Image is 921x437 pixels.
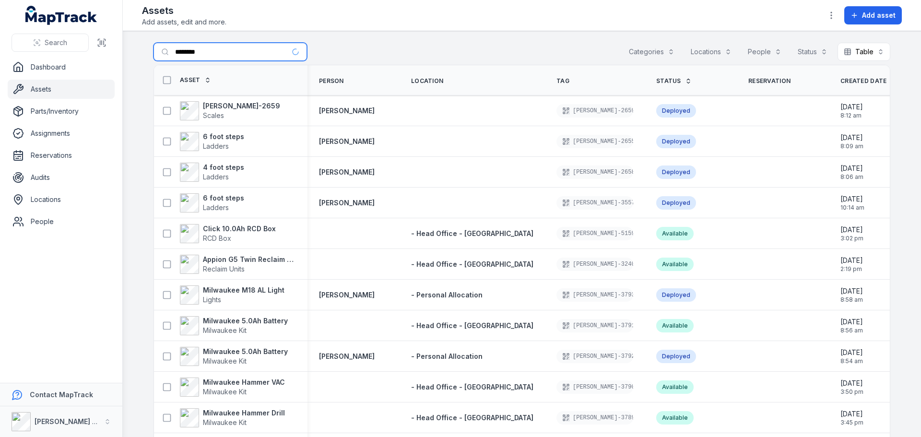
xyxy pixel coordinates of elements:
[203,265,245,273] span: Reclaim Units
[411,229,533,238] a: - Head Office - [GEOGRAPHIC_DATA]
[840,388,863,396] span: 3:50 pm
[840,419,863,426] span: 3:45 pm
[656,227,694,240] div: Available
[203,173,229,181] span: Ladders
[840,348,863,357] span: [DATE]
[203,388,247,396] span: Milwaukee Kit
[8,212,115,231] a: People
[319,198,375,208] a: [PERSON_NAME]
[556,380,633,394] div: [PERSON_NAME]-3790
[840,256,863,265] span: [DATE]
[180,76,201,84] span: Asset
[840,142,863,150] span: 8:09 am
[840,327,863,334] span: 8:56 am
[656,380,694,394] div: Available
[840,348,863,365] time: 10/1/2025, 8:54:59 AM
[656,135,696,148] div: Deployed
[838,43,890,61] button: Table
[656,165,696,179] div: Deployed
[840,235,863,242] span: 3:02 pm
[319,290,375,300] a: [PERSON_NAME]
[840,378,863,396] time: 9/30/2025, 3:50:37 PM
[840,225,863,242] time: 10/1/2025, 3:02:21 PM
[556,165,633,179] div: [PERSON_NAME]-2658
[30,390,93,399] strong: Contact MapTrack
[8,80,115,99] a: Assets
[556,227,633,240] div: [PERSON_NAME]-5159
[411,382,533,392] a: - Head Office - [GEOGRAPHIC_DATA]
[319,167,375,177] a: [PERSON_NAME]
[8,102,115,121] a: Parts/Inventory
[840,77,887,85] span: Created Date
[203,224,276,234] strong: Click 10.0Ah RCD Box
[840,225,863,235] span: [DATE]
[203,193,244,203] strong: 6 foot steps
[840,173,863,181] span: 8:06 am
[840,409,863,426] time: 9/30/2025, 3:45:32 PM
[35,417,101,425] strong: [PERSON_NAME] Air
[840,194,864,212] time: 10/2/2025, 10:14:50 AM
[656,258,694,271] div: Available
[656,319,694,332] div: Available
[840,357,863,365] span: 8:54 am
[656,196,696,210] div: Deployed
[556,350,633,363] div: [PERSON_NAME]-3792
[411,413,533,423] a: - Head Office - [GEOGRAPHIC_DATA]
[840,204,864,212] span: 10:14 am
[656,77,692,85] a: Status
[180,132,244,151] a: 6 foot stepsLadders
[411,413,533,422] span: - Head Office - [GEOGRAPHIC_DATA]
[411,229,533,237] span: - Head Office - [GEOGRAPHIC_DATA]
[840,164,863,173] span: [DATE]
[180,224,276,243] a: Click 10.0Ah RCD BoxRCD Box
[203,357,247,365] span: Milwaukee Kit
[656,411,694,425] div: Available
[840,77,897,85] a: Created Date
[180,76,211,84] a: Asset
[840,296,863,304] span: 8:58 am
[180,163,244,182] a: 4 foot stepsLadders
[319,137,375,146] a: [PERSON_NAME]
[203,347,288,356] strong: Milwaukee 5.0Ah Battery
[556,411,633,425] div: [PERSON_NAME]-3789
[556,77,569,85] span: Tag
[656,77,681,85] span: Status
[203,285,284,295] strong: Milwaukee M18 AL Light
[556,135,633,148] div: [PERSON_NAME]-2655
[180,255,296,274] a: Appion G5 Twin Reclaim UnitReclaim Units
[840,317,863,327] span: [DATE]
[319,106,375,116] strong: [PERSON_NAME]
[203,418,247,426] span: Milwaukee Kit
[180,347,288,366] a: Milwaukee 5.0Ah BatteryMilwaukee Kit
[12,34,89,52] button: Search
[840,256,863,273] time: 10/1/2025, 2:19:45 PM
[840,112,863,119] span: 8:12 am
[45,38,67,47] span: Search
[180,285,284,305] a: Milwaukee M18 AL LightLights
[840,409,863,419] span: [DATE]
[411,383,533,391] span: - Head Office - [GEOGRAPHIC_DATA]
[411,77,443,85] span: Location
[203,142,229,150] span: Ladders
[319,352,375,361] a: [PERSON_NAME]
[180,378,285,397] a: Milwaukee Hammer VACMilwaukee Kit
[556,288,633,302] div: [PERSON_NAME]-3793
[748,77,791,85] span: Reservation
[840,102,863,112] span: [DATE]
[319,77,344,85] span: Person
[203,101,280,111] strong: [PERSON_NAME]-2659
[840,265,863,273] span: 2:19 pm
[203,408,285,418] strong: Milwaukee Hammer Drill
[203,378,285,387] strong: Milwaukee Hammer VAC
[203,111,224,119] span: Scales
[840,286,863,296] span: [DATE]
[203,163,244,172] strong: 4 foot steps
[203,203,229,212] span: Ladders
[556,104,633,118] div: [PERSON_NAME]-2659
[180,101,280,120] a: [PERSON_NAME]-2659Scales
[8,146,115,165] a: Reservations
[203,132,244,142] strong: 6 foot steps
[840,317,863,334] time: 10/1/2025, 8:56:18 AM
